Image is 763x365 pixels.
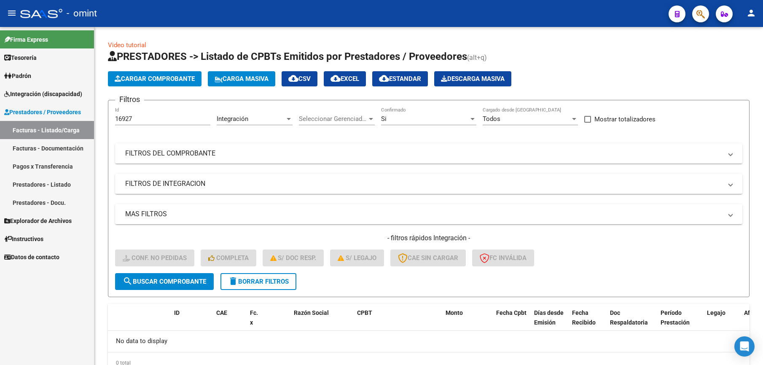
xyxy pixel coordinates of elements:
span: Carga Masiva [215,75,269,83]
span: Fc. x [250,309,258,326]
span: PRESTADORES -> Listado de CPBTs Emitidos por Prestadores / Proveedores [108,51,467,62]
span: ID [174,309,180,316]
datatable-header-cell: ID [171,304,213,341]
datatable-header-cell: Fecha Cpbt [493,304,531,341]
button: Carga Masiva [208,71,275,86]
span: Datos de contacto [4,252,59,262]
mat-icon: cloud_download [288,73,298,83]
span: EXCEL [330,75,359,83]
span: Doc Respaldatoria [610,309,648,326]
span: Descarga Masiva [441,75,505,83]
mat-panel-title: FILTROS DEL COMPROBANTE [125,149,722,158]
button: Descarga Masiva [434,71,511,86]
span: Fecha Recibido [572,309,596,326]
button: Estandar [372,71,428,86]
span: CAE [216,309,227,316]
span: - omint [67,4,97,23]
a: Video tutorial [108,41,146,49]
span: Período Prestación [661,309,690,326]
mat-icon: cloud_download [330,73,341,83]
mat-panel-title: MAS FILTROS [125,209,722,219]
span: Conf. no pedidas [123,254,187,262]
datatable-header-cell: Razón Social [290,304,354,341]
div: Open Intercom Messenger [734,336,755,357]
span: Firma Express [4,35,48,44]
mat-icon: delete [228,276,238,286]
span: CPBT [357,309,372,316]
div: No data to display [108,331,750,352]
span: Tesorería [4,53,37,62]
button: FC Inválida [472,250,534,266]
datatable-header-cell: Doc Respaldatoria [607,304,657,341]
span: (alt+q) [467,54,487,62]
span: Integración (discapacidad) [4,89,82,99]
button: S/ Doc Resp. [263,250,324,266]
h3: Filtros [115,94,144,105]
button: S/ legajo [330,250,384,266]
span: Explorador de Archivos [4,216,72,225]
span: CAE SIN CARGAR [398,254,458,262]
datatable-header-cell: Fecha Recibido [569,304,607,341]
span: Integración [217,115,248,123]
datatable-header-cell: Fc. x [247,304,263,341]
mat-panel-title: FILTROS DE INTEGRACION [125,179,722,188]
span: S/ Doc Resp. [270,254,317,262]
datatable-header-cell: Monto [442,304,493,341]
span: Estandar [379,75,421,83]
mat-icon: cloud_download [379,73,389,83]
mat-icon: menu [7,8,17,18]
button: Buscar Comprobante [115,273,214,290]
mat-expansion-panel-header: FILTROS DE INTEGRACION [115,174,742,194]
mat-expansion-panel-header: FILTROS DEL COMPROBANTE [115,143,742,164]
h4: - filtros rápidos Integración - [115,233,742,243]
span: Completa [208,254,249,262]
datatable-header-cell: Días desde Emisión [531,304,569,341]
datatable-header-cell: Período Prestación [657,304,704,341]
span: Cargar Comprobante [115,75,195,83]
button: CAE SIN CARGAR [390,250,466,266]
span: Legajo [707,309,725,316]
span: Seleccionar Gerenciador [299,115,367,123]
span: Fecha Cpbt [496,309,527,316]
mat-icon: search [123,276,133,286]
span: Monto [446,309,463,316]
button: Borrar Filtros [220,273,296,290]
span: Padrón [4,71,31,81]
datatable-header-cell: Legajo [704,304,728,341]
button: Cargar Comprobante [108,71,201,86]
span: Si [381,115,387,123]
span: Razón Social [294,309,329,316]
button: EXCEL [324,71,366,86]
span: Instructivos [4,234,43,244]
span: Días desde Emisión [534,309,564,326]
datatable-header-cell: CAE [213,304,247,341]
button: CSV [282,71,317,86]
span: Buscar Comprobante [123,278,206,285]
mat-icon: person [746,8,756,18]
span: Todos [483,115,500,123]
datatable-header-cell: CPBT [354,304,442,341]
mat-expansion-panel-header: MAS FILTROS [115,204,742,224]
span: S/ legajo [338,254,376,262]
app-download-masive: Descarga masiva de comprobantes (adjuntos) [434,71,511,86]
span: FC Inválida [480,254,527,262]
span: Prestadores / Proveedores [4,107,81,117]
span: Borrar Filtros [228,278,289,285]
button: Conf. no pedidas [115,250,194,266]
span: CSV [288,75,311,83]
span: Mostrar totalizadores [594,114,656,124]
button: Completa [201,250,256,266]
